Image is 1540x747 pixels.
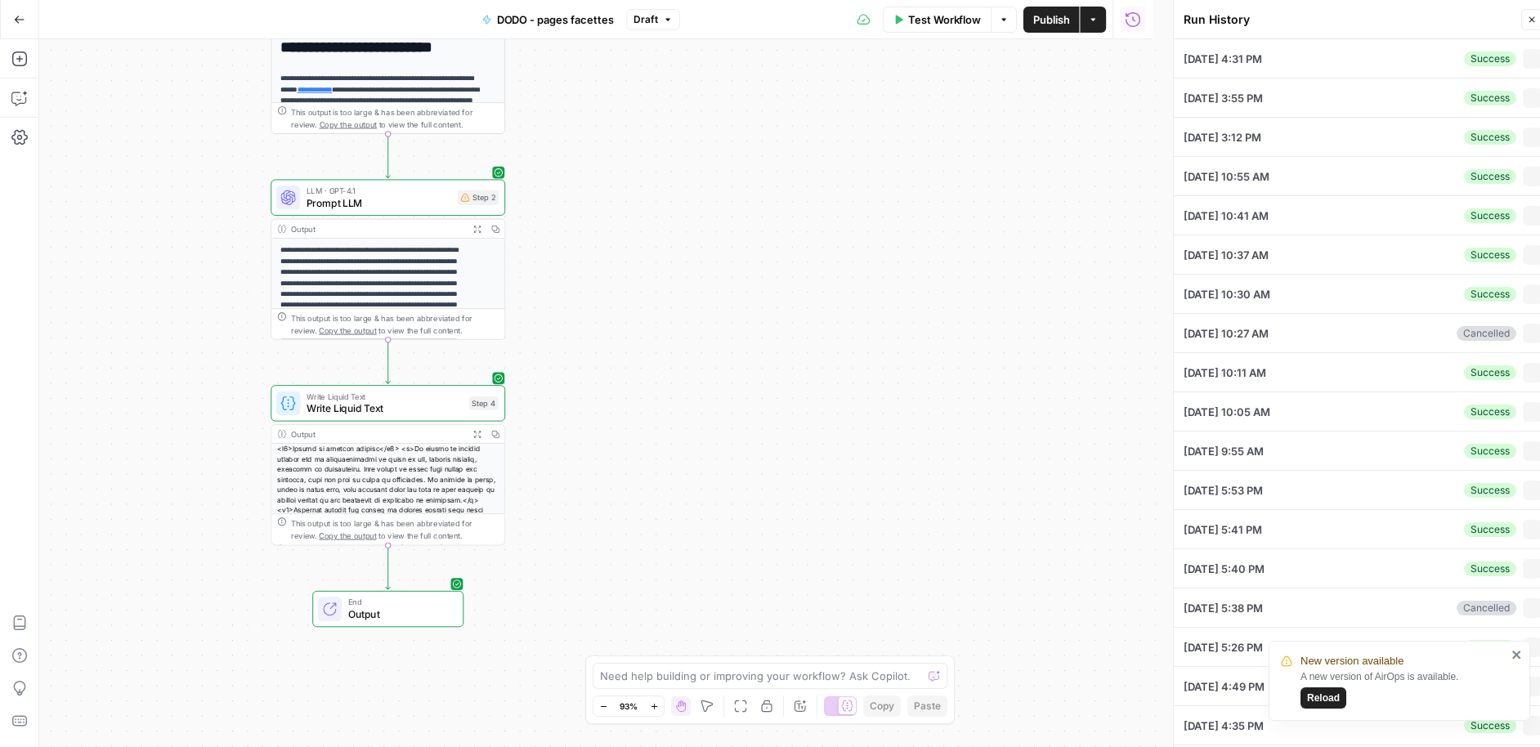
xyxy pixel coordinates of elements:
div: Success [1464,522,1516,537]
div: This output is too large & has been abbreviated for review. to view the full content. [291,517,499,542]
span: [DATE] 3:55 PM [1184,90,1263,106]
div: Success [1464,444,1516,458]
span: [DATE] 10:11 AM [1184,365,1266,381]
g: Edge from step_1 to step_2 [386,134,391,178]
span: LLM · GPT-4.1 [307,185,452,197]
div: Output [291,222,463,235]
button: close [1511,648,1523,661]
button: Test Workflow [883,7,991,33]
span: [DATE] 4:35 PM [1184,718,1264,734]
button: Publish [1023,7,1080,33]
span: Paste [914,699,941,713]
button: Paste [907,696,947,717]
div: Success [1464,51,1516,66]
span: [DATE] 5:38 PM [1184,600,1263,616]
div: Success [1464,561,1516,576]
span: [DATE] 5:26 PM [1184,639,1263,655]
div: Success [1464,91,1516,105]
g: Edge from step_4 to end [386,545,391,589]
g: Edge from step_2 to step_4 [386,340,391,384]
span: [DATE] 4:31 PM [1184,51,1262,67]
button: Reload [1300,687,1346,709]
span: [DATE] 10:27 AM [1184,325,1269,342]
span: Copy the output [320,119,377,128]
button: Copy [863,696,901,717]
span: Write Liquid Text [307,391,463,403]
span: [DATE] 5:53 PM [1184,482,1263,499]
span: [DATE] 3:12 PM [1184,129,1261,145]
div: Success [1464,718,1516,733]
div: Success [1464,405,1516,419]
button: Draft [626,9,680,30]
div: Success [1464,248,1516,262]
span: [DATE] 10:41 AM [1184,208,1269,224]
div: Write Liquid TextWrite Liquid TextStep 4Output<l6>Ipsumd si ametcon adipisc</e8> <s>Do eiusmo te ... [271,385,505,545]
span: Write Liquid Text [307,401,463,417]
span: New version available [1300,653,1403,669]
div: Output [291,428,463,441]
div: Step 4 [469,396,499,410]
span: Reload [1307,691,1340,705]
span: [DATE] 10:05 AM [1184,404,1270,420]
div: Success [1464,208,1516,223]
div: Success [1464,130,1516,145]
div: This output is too large & has been abbreviated for review. to view the full content. [291,311,499,336]
span: End [348,596,451,608]
span: [DATE] 10:55 AM [1184,168,1269,185]
div: Success [1464,365,1516,380]
div: Success [1464,640,1516,655]
div: EndOutput [271,591,505,627]
div: Success [1464,483,1516,498]
span: Copy the output [320,325,377,334]
div: A new version of AirOps is available. [1300,669,1506,709]
div: Cancelled [1457,601,1516,615]
div: Success [1464,287,1516,302]
span: [DATE] 9:55 AM [1184,443,1264,459]
div: Step 2 [458,190,499,205]
span: Publish [1033,11,1070,28]
div: Success [1464,169,1516,184]
span: Output [348,606,451,622]
span: Copy [870,699,894,713]
span: 93% [620,700,638,713]
span: [DATE] 10:37 AM [1184,247,1269,263]
span: Copy the output [320,531,377,540]
span: Test Workflow [908,11,981,28]
span: Draft [633,12,658,27]
span: [DATE] 5:40 PM [1184,561,1265,577]
div: Cancelled [1457,326,1516,341]
span: [DATE] 5:41 PM [1184,521,1262,538]
span: Prompt LLM [307,195,452,211]
button: DODO - pages facettes [472,7,624,33]
div: This output is too large & has been abbreviated for review. to view the full content. [291,106,499,131]
span: [DATE] 10:30 AM [1184,286,1270,302]
span: [DATE] 4:49 PM [1184,678,1265,695]
span: DODO - pages facettes [497,11,614,28]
